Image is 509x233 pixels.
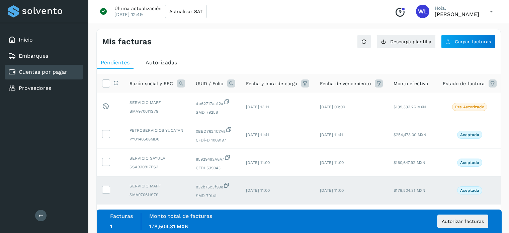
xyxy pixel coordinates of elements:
div: Cuentas por pagar [5,65,83,79]
span: [DATE] 11:41 [320,132,343,137]
span: $178,504.31 MXN [394,188,425,193]
span: $139,333.26 MXN [394,105,426,109]
a: Cuentas por pagar [19,69,67,75]
span: [DATE] 11:00 [246,188,270,193]
span: PETROSERVICIOS YUCATAN [130,127,185,133]
span: 0BED7624C7A8 [196,126,235,134]
span: Descarga plantilla [390,39,431,44]
span: $254,473.00 MXN [394,132,426,137]
p: Hola, [435,5,479,11]
span: Cargar facturas [455,39,491,44]
span: Pendientes [101,59,130,66]
p: Pre Autorizado [455,105,484,109]
span: CFDI 539043 [196,165,235,171]
span: Actualizar SAT [169,9,202,14]
span: SSA930817FS3 [130,164,185,170]
p: Aceptada [460,160,479,165]
span: [DATE] 00:00 [320,105,345,109]
button: Autorizar facturas [437,215,488,228]
span: Razón social y RFC [130,80,173,87]
a: Embarques [19,53,48,59]
h4: Mis facturas [102,37,152,47]
span: 178,504.31 MXN [149,223,189,230]
span: SMA970611S79 [130,192,185,198]
span: SMD 79258 [196,109,235,115]
p: Aceptada [460,188,479,193]
button: Cargar facturas [441,35,495,49]
span: Autorizadas [146,59,177,66]
span: [DATE] 11:00 [246,160,270,165]
span: SMD 79141 [196,193,235,199]
span: CFDi-D 1009197 [196,137,235,143]
span: Fecha de vencimiento [320,80,371,87]
span: Estado de factura [443,80,485,87]
span: db62717aa12a [196,99,235,107]
span: SERVICIO SAYULA [130,155,185,161]
div: Proveedores [5,81,83,96]
span: UUID / Folio [196,80,223,87]
span: Monto efectivo [394,80,428,87]
span: SMA970611S79 [130,108,185,114]
div: Embarques [5,49,83,63]
span: [DATE] 11:00 [320,160,344,165]
span: [DATE] 11:00 [320,188,344,193]
p: Wilberth López Baliño [435,11,479,17]
div: Inicio [5,33,83,47]
span: PYU140508MD0 [130,136,185,142]
span: 85929493A8A7 [196,154,235,162]
span: Autorizar facturas [442,219,484,224]
a: Proveedores [19,85,51,91]
span: 1 [110,223,112,230]
button: Descarga plantilla [376,35,436,49]
p: Aceptada [460,132,479,137]
label: Monto total de facturas [149,213,212,219]
span: SERVICIO MAFF [130,183,185,189]
span: [DATE] 11:41 [246,132,269,137]
p: Última actualización [114,5,162,11]
span: 832b75c3f99e [196,182,235,190]
p: [DATE] 12:49 [114,11,143,17]
span: $160,647.92 MXN [394,160,425,165]
span: Fecha y hora de carga [246,80,297,87]
label: Facturas [110,213,133,219]
a: Inicio [19,37,33,43]
button: Actualizar SAT [165,5,207,18]
span: SERVICIO MAFF [130,100,185,106]
span: [DATE] 13:11 [246,105,269,109]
